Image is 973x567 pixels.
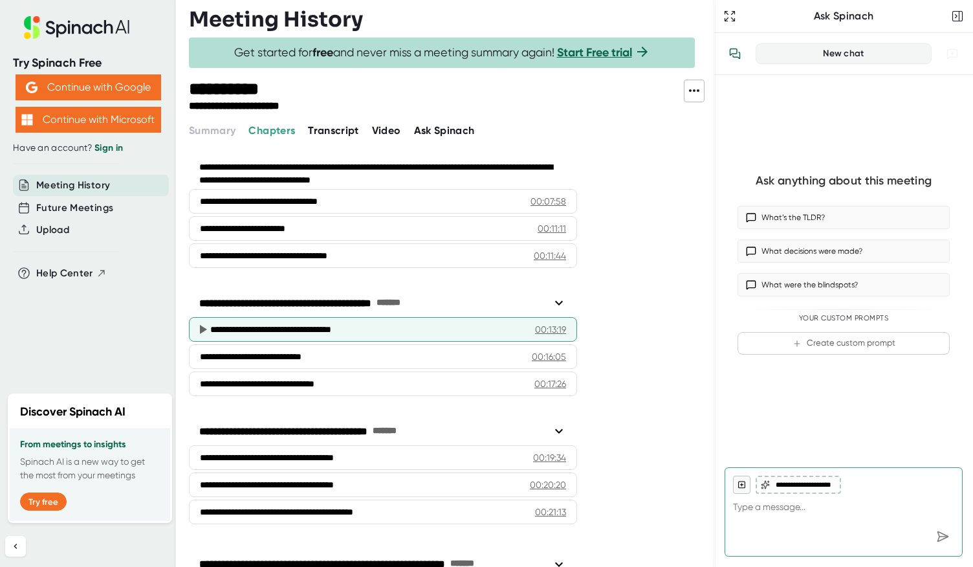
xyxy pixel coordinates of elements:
button: Continue with Microsoft [16,107,161,133]
button: Collapse sidebar [5,536,26,557]
button: Meeting History [36,178,110,193]
span: Transcript [308,124,359,137]
img: Aehbyd4JwY73AAAAAElFTkSuQmCC [26,82,38,93]
h3: Meeting History [189,7,363,32]
div: 00:11:11 [538,222,566,235]
div: 00:20:20 [530,478,566,491]
span: Summary [189,124,235,137]
button: Close conversation sidebar [948,7,967,25]
span: Video [372,124,401,137]
button: Transcript [308,123,359,139]
button: Create custom prompt [738,332,950,355]
button: Upload [36,223,69,238]
div: New chat [764,48,923,60]
span: Get started for and never miss a meeting summary again! [234,45,650,60]
div: Try Spinach Free [13,56,163,71]
div: 00:17:26 [534,377,566,390]
button: What were the blindspots? [738,273,950,296]
button: Help Center [36,266,107,281]
span: Ask Spinach [414,124,475,137]
div: 00:16:05 [532,350,566,363]
button: Video [372,123,401,139]
div: 00:13:19 [535,323,566,336]
div: 00:07:58 [530,195,566,208]
p: Spinach AI is a new way to get the most from your meetings [20,455,160,482]
button: Chapters [248,123,295,139]
div: 00:11:44 [534,249,566,262]
button: Future Meetings [36,201,113,216]
div: Have an account? [13,142,163,154]
button: Continue with Google [16,74,161,100]
button: What decisions were made? [738,239,950,263]
span: Chapters [248,124,295,137]
a: Sign in [94,142,123,153]
button: What’s the TLDR? [738,206,950,229]
button: Ask Spinach [414,123,475,139]
span: Help Center [36,266,93,281]
div: Ask Spinach [739,10,948,23]
div: Ask anything about this meeting [756,173,932,188]
b: free [312,45,333,60]
button: Summary [189,123,235,139]
button: View conversation history [722,41,748,67]
h2: Discover Spinach AI [20,403,126,421]
h3: From meetings to insights [20,439,160,450]
div: 00:21:13 [535,506,566,518]
div: Send message [931,525,954,548]
button: Try free [20,493,67,511]
button: Expand to Ask Spinach page [721,7,739,25]
div: 00:19:34 [533,451,566,464]
a: Start Free trial [557,45,632,60]
div: Your Custom Prompts [738,314,950,323]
